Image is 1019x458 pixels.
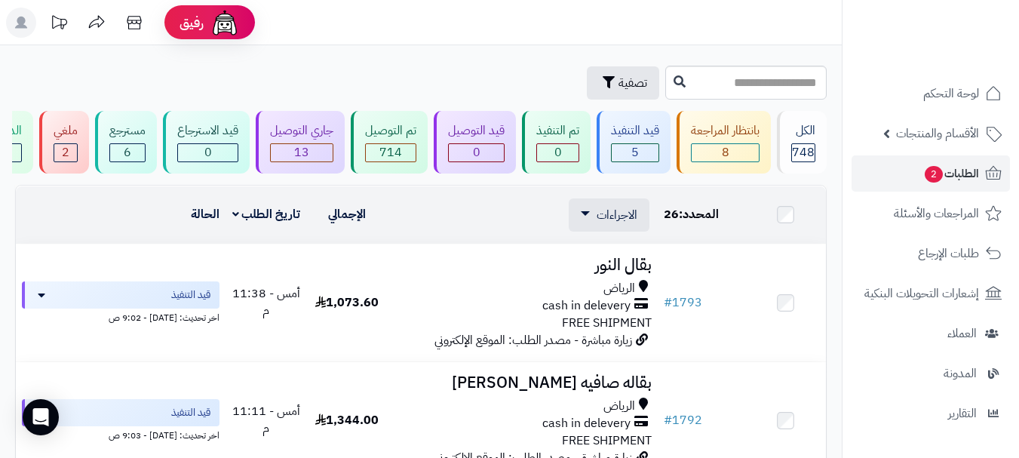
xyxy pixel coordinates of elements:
span: الاجراءات [597,206,637,224]
span: زيارة مباشرة - مصدر الطلب: الموقع الإلكتروني [434,331,632,349]
img: ai-face.png [210,8,240,38]
span: أمس - 11:38 م [232,284,300,320]
a: تم التنفيذ 0 [519,111,594,174]
span: 8 [722,143,729,161]
span: cash in delevery [542,415,631,432]
button: تصفية [587,66,659,100]
a: قيد التوصيل 0 [431,111,519,174]
a: تحديثات المنصة [40,8,78,41]
a: لوحة التحكم [852,75,1010,112]
span: 0 [554,143,562,161]
a: مسترجع 6 [92,111,160,174]
div: 0 [537,144,579,161]
span: # [664,411,672,429]
span: 1,073.60 [315,294,379,312]
span: 0 [204,143,212,161]
span: # [664,294,672,312]
span: أمس - 11:11 م [232,402,300,438]
a: بانتظار المراجعة 8 [674,111,774,174]
span: التقارير [948,403,977,424]
a: التقارير [852,395,1010,432]
span: قيد التنفيذ [171,405,210,420]
div: 8 [692,144,759,161]
span: قيد التنفيذ [171,287,210,303]
a: المراجعات والأسئلة [852,195,1010,232]
div: 6 [110,144,145,161]
a: جاري التوصيل 13 [253,111,348,174]
a: الطلبات2 [852,155,1010,192]
div: مسترجع [109,122,146,140]
div: 0 [449,144,504,161]
span: 2 [62,143,69,161]
h3: بقال النور [394,257,652,274]
span: 2 [924,165,943,183]
a: قيد الاسترجاع 0 [160,111,253,174]
div: 2 [54,144,77,161]
a: الحالة [191,205,219,223]
a: ملغي 2 [36,111,92,174]
span: الرياض [603,398,635,415]
span: لوحة التحكم [923,83,979,104]
div: 5 [612,144,658,161]
a: الاجراءات [581,206,637,224]
span: 714 [379,143,402,161]
span: تصفية [618,74,647,92]
a: تم التوصيل 714 [348,111,431,174]
div: اخر تحديث: [DATE] - 9:03 ص [22,426,219,442]
div: 0 [178,144,238,161]
span: الأقسام والمنتجات [896,123,979,144]
span: 1,344.00 [315,411,379,429]
div: المحدد: [664,206,739,223]
span: إشعارات التحويلات البنكية [864,283,979,304]
a: طلبات الإرجاع [852,235,1010,272]
span: 748 [792,143,815,161]
h3: بقاله صافيه [PERSON_NAME] [394,374,652,392]
span: FREE SHIPMENT [562,432,652,450]
span: الرياض [603,280,635,297]
div: قيد التنفيذ [611,122,659,140]
a: #1792 [664,411,702,429]
span: المدونة [944,363,977,384]
a: العملاء [852,315,1010,352]
span: المراجعات والأسئلة [894,203,979,224]
div: ملغي [54,122,78,140]
div: 714 [366,144,416,161]
span: 6 [124,143,131,161]
div: 13 [271,144,333,161]
div: اخر تحديث: [DATE] - 9:02 ص [22,309,219,324]
div: تم التنفيذ [536,122,579,140]
span: 5 [631,143,639,161]
div: جاري التوصيل [270,122,333,140]
span: طلبات الإرجاع [918,243,979,264]
span: الطلبات [923,163,979,184]
a: المدونة [852,355,1010,392]
span: 13 [294,143,309,161]
span: cash in delevery [542,297,631,315]
div: قيد التوصيل [448,122,505,140]
a: تاريخ الطلب [232,205,301,223]
a: إشعارات التحويلات البنكية [852,275,1010,312]
a: #1793 [664,294,702,312]
span: 0 [473,143,480,161]
span: FREE SHIPMENT [562,314,652,332]
div: الكل [791,122,815,140]
a: الإجمالي [328,205,366,223]
span: العملاء [947,323,977,344]
span: 26 [664,205,679,223]
img: logo-2.png [916,11,1005,43]
a: الكل748 [774,111,830,174]
div: قيد الاسترجاع [177,122,238,140]
div: Open Intercom Messenger [23,399,59,435]
span: رفيق [180,14,204,32]
div: تم التوصيل [365,122,416,140]
div: بانتظار المراجعة [691,122,760,140]
a: قيد التنفيذ 5 [594,111,674,174]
